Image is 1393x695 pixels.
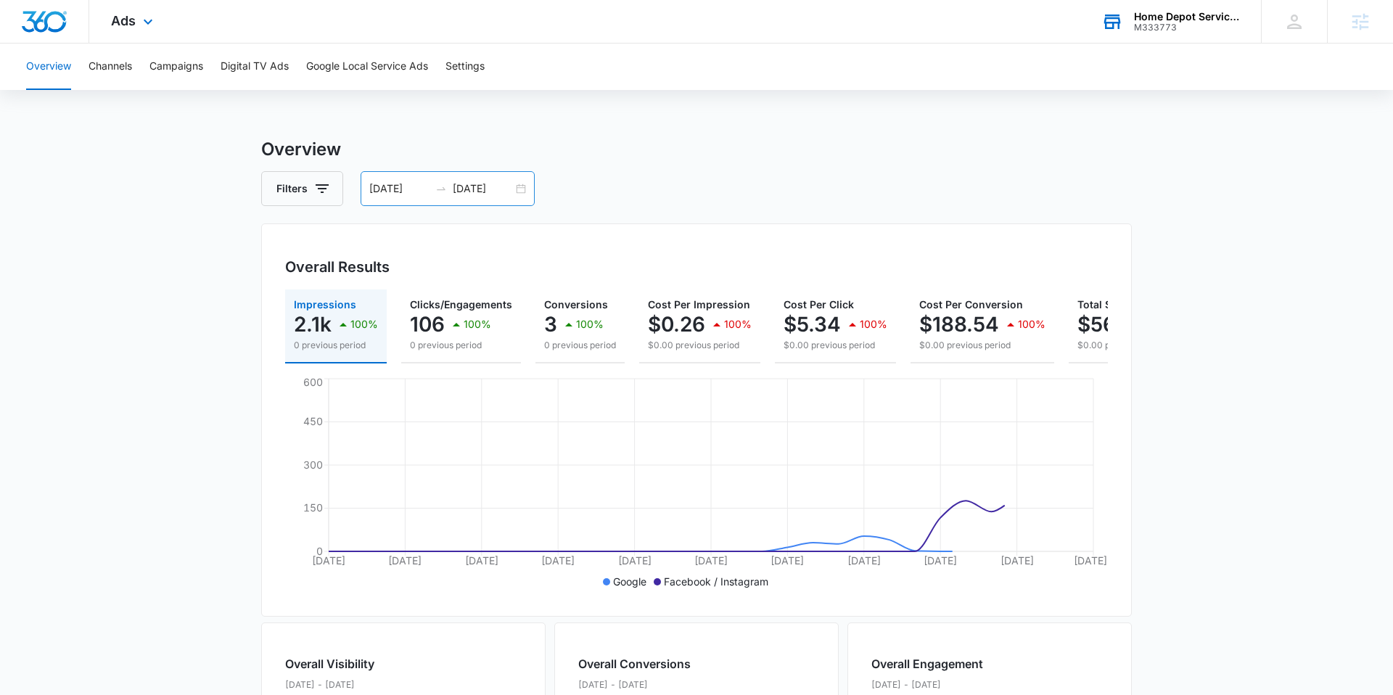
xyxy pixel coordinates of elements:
[544,339,616,352] p: 0 previous period
[578,678,691,691] p: [DATE] - [DATE]
[303,501,323,514] tspan: 150
[544,298,608,311] span: Conversions
[1000,554,1034,567] tspan: [DATE]
[648,313,705,336] p: $0.26
[578,655,691,673] h2: Overall Conversions
[294,298,356,311] span: Impressions
[541,554,575,567] tspan: [DATE]
[1134,22,1240,33] div: account id
[111,13,136,28] span: Ads
[410,313,445,336] p: 106
[784,313,841,336] p: $5.34
[924,554,957,567] tspan: [DATE]
[435,183,447,194] span: to
[221,44,289,90] button: Digital TV Ads
[285,655,392,673] h2: Overall Visibility
[410,339,512,352] p: 0 previous period
[1134,11,1240,22] div: account name
[613,574,646,589] p: Google
[919,339,1045,352] p: $0.00 previous period
[303,415,323,427] tspan: 450
[648,298,750,311] span: Cost Per Impression
[303,376,323,388] tspan: 600
[410,298,512,311] span: Clicks/Engagements
[261,171,343,206] button: Filters
[303,458,323,471] tspan: 300
[694,554,728,567] tspan: [DATE]
[445,44,485,90] button: Settings
[919,313,999,336] p: $188.54
[871,678,983,691] p: [DATE] - [DATE]
[771,554,804,567] tspan: [DATE]
[294,339,378,352] p: 0 previous period
[285,678,392,691] p: [DATE] - [DATE]
[784,298,854,311] span: Cost Per Click
[453,181,513,197] input: End date
[871,655,983,673] h2: Overall Engagement
[285,256,390,278] h3: Overall Results
[465,554,498,567] tspan: [DATE]
[312,554,345,567] tspan: [DATE]
[350,319,378,329] p: 100%
[149,44,203,90] button: Campaigns
[648,339,752,352] p: $0.00 previous period
[294,313,332,336] p: 2.1k
[1077,298,1137,311] span: Total Spend
[1077,313,1159,336] p: $565.62
[618,554,652,567] tspan: [DATE]
[89,44,132,90] button: Channels
[1074,554,1107,567] tspan: [DATE]
[388,554,422,567] tspan: [DATE]
[464,319,491,329] p: 100%
[1018,319,1045,329] p: 100%
[860,319,887,329] p: 100%
[784,339,887,352] p: $0.00 previous period
[316,545,323,557] tspan: 0
[847,554,881,567] tspan: [DATE]
[26,44,71,90] button: Overview
[544,313,557,336] p: 3
[919,298,1023,311] span: Cost Per Conversion
[435,183,447,194] span: swap-right
[1077,339,1205,352] p: $0.00 previous period
[261,136,1132,163] h3: Overview
[306,44,428,90] button: Google Local Service Ads
[724,319,752,329] p: 100%
[664,574,768,589] p: Facebook / Instagram
[576,319,604,329] p: 100%
[369,181,430,197] input: Start date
